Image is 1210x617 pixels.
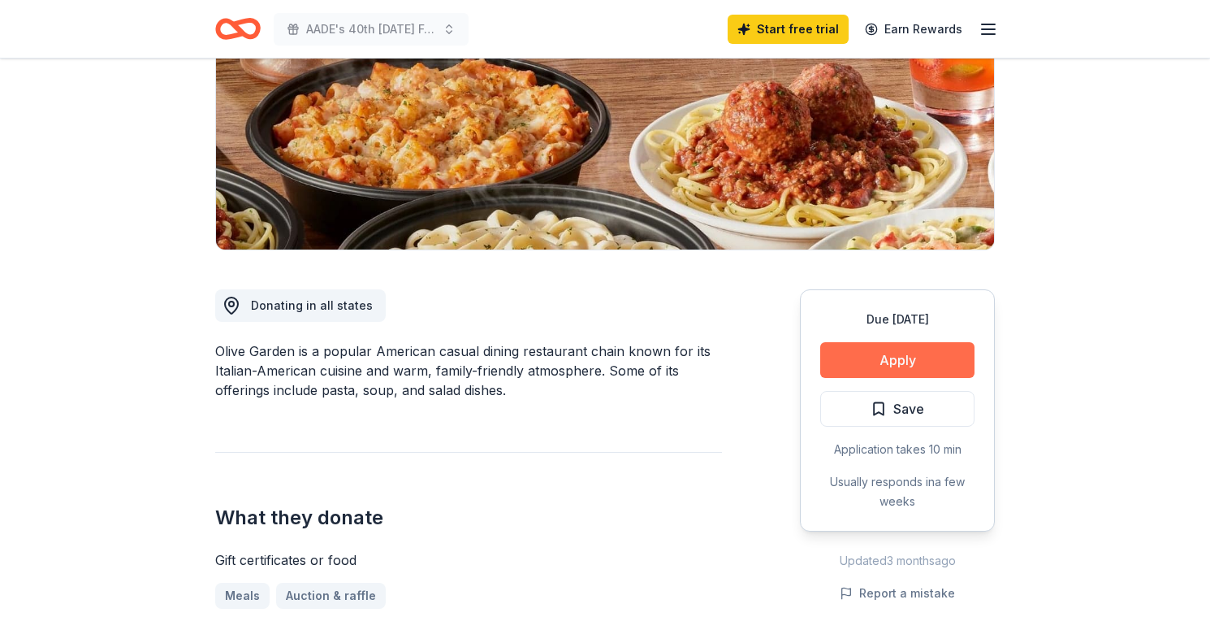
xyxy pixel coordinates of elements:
[800,551,995,571] div: Updated 3 months ago
[215,505,722,531] h2: What they donate
[893,398,924,419] span: Save
[276,583,386,609] a: Auction & raffle
[840,584,955,603] button: Report a mistake
[820,440,974,459] div: Application takes 10 min
[215,583,270,609] a: Meals
[215,10,261,48] a: Home
[274,13,469,46] button: AADE's 40th [DATE] Fest
[820,391,974,427] button: Save
[306,20,436,39] span: AADE's 40th [DATE] Fest
[820,342,974,378] button: Apply
[820,472,974,511] div: Usually responds in a few weeks
[215,550,722,570] div: Gift certificates or food
[820,310,974,329] div: Due [DATE]
[251,298,373,312] span: Donating in all states
[215,341,722,400] div: Olive Garden is a popular American casual dining restaurant chain known for its Italian-American ...
[855,15,972,44] a: Earn Rewards
[728,15,849,44] a: Start free trial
